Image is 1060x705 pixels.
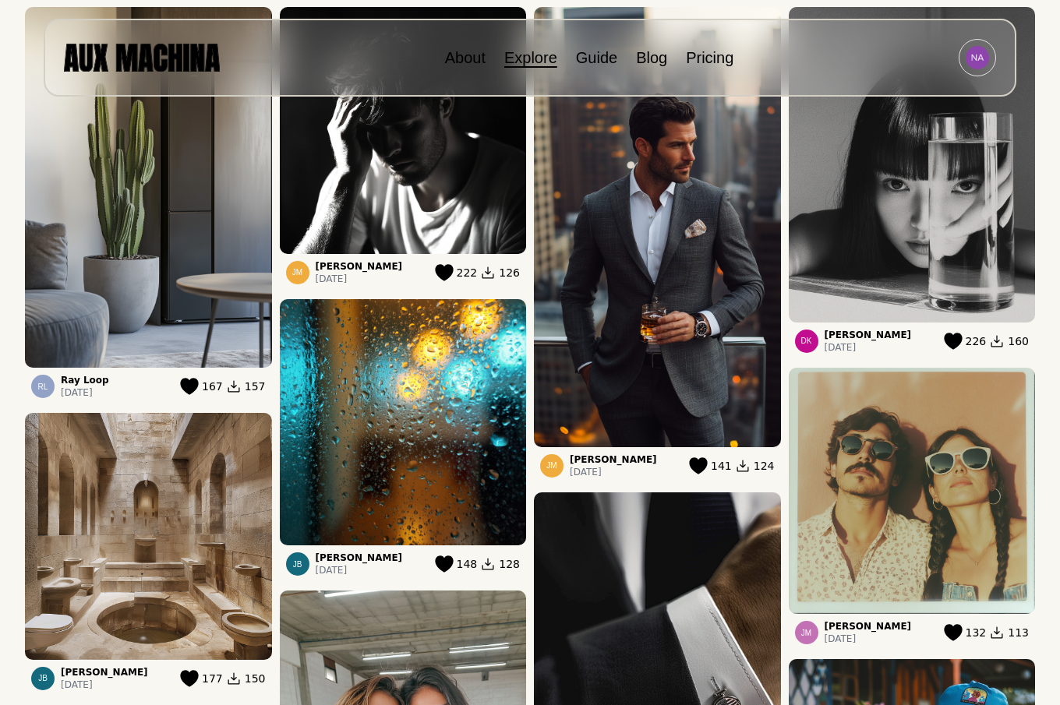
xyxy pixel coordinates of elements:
img: 202411_c479e92f0d0b48d49acd92ffeec6d180.png [789,368,1036,615]
span: 141 [711,458,732,474]
span: 177 [202,671,223,686]
p: [PERSON_NAME] [825,329,912,341]
button: 226 [944,333,987,350]
p: [DATE] [316,564,403,576]
div: Dan Kwarz [795,330,818,353]
div: Josephina Morell [795,621,818,644]
img: 202411_35902bfe5a27404690e979090060b4ad.png [25,7,272,368]
span: JM [546,461,556,470]
p: [DATE] [61,386,109,399]
span: 150 [245,671,266,686]
a: Pricing [686,49,733,66]
button: 157 [226,378,266,395]
div: James Mondea [286,261,309,284]
p: [DATE] [316,273,403,285]
a: Guide [576,49,617,66]
span: 160 [1008,333,1029,349]
button: 113 [989,624,1029,641]
span: 222 [457,265,478,280]
button: 167 [180,378,223,395]
span: 167 [202,379,223,394]
p: [DATE] [61,679,148,691]
span: RL [38,382,48,391]
img: 202411_d4f1b1d625cb4536ab2eafd2c5f9c4a8.png [25,413,272,660]
button: 126 [480,264,520,281]
img: 202411_80b20833acde434bb252de4bafa851a8.png [280,7,527,254]
span: JM [292,268,302,277]
span: 157 [245,379,266,394]
button: 148 [435,555,478,573]
div: James Mondea [540,454,564,478]
a: Blog [636,49,667,66]
p: [DATE] [825,633,912,645]
p: [PERSON_NAME] [316,552,403,564]
p: [PERSON_NAME] [61,666,148,679]
button: 141 [689,457,732,474]
button: 150 [226,670,266,687]
img: AUX MACHINA [64,44,220,71]
p: [PERSON_NAME] [570,453,657,466]
button: 132 [944,624,987,641]
span: DK [801,337,812,345]
img: 202411_b6617c4c69414d4da456252c7b8d1175.png [280,299,527,546]
div: John Barco [286,552,309,576]
button: 128 [480,555,520,573]
button: 177 [180,670,223,687]
span: 148 [457,556,478,572]
img: 202411_8304e98322d44093bb7becf58c567b1a.png [789,7,1036,323]
a: About [445,49,486,66]
img: Avatar [966,46,989,69]
span: 113 [1008,625,1029,640]
span: 132 [966,625,987,640]
span: 124 [754,458,775,474]
span: 226 [966,333,987,349]
span: 126 [499,265,520,280]
img: 202411_1bbbe7ce0a644a70bdd6b667610f9614.png [534,7,781,447]
span: JB [293,560,302,569]
button: 160 [989,333,1029,350]
p: [DATE] [570,466,657,478]
span: JB [38,674,48,682]
span: JM [801,629,811,637]
p: [PERSON_NAME] [316,260,403,273]
div: John Barco [31,667,55,690]
button: 124 [735,457,775,474]
div: Ray Loop [31,375,55,398]
p: Ray Loop [61,374,109,386]
a: Explore [504,49,557,66]
button: 222 [435,264,478,281]
span: 128 [499,556,520,572]
p: [DATE] [825,341,912,354]
p: [PERSON_NAME] [825,620,912,633]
